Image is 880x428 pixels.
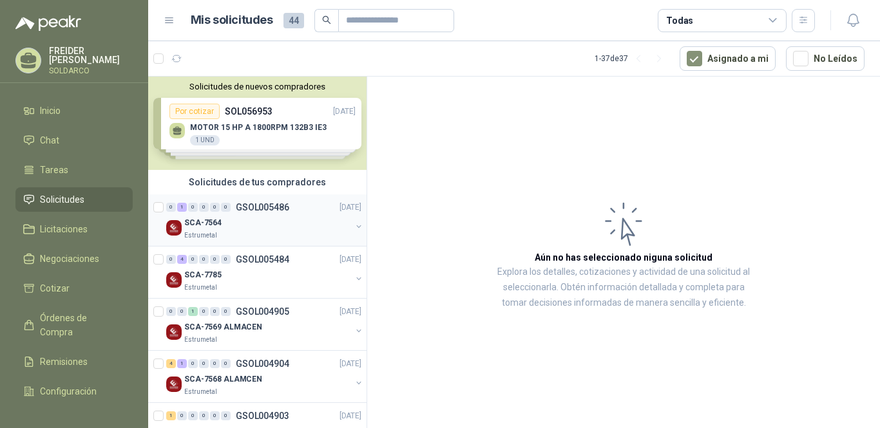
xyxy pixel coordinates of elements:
[210,307,220,316] div: 0
[15,15,81,31] img: Logo peakr
[40,163,68,177] span: Tareas
[535,250,713,265] h3: Aún no has seleccionado niguna solicitud
[15,128,133,153] a: Chat
[40,355,88,369] span: Remisiones
[40,252,99,266] span: Negociaciones
[210,411,220,420] div: 0
[210,203,220,212] div: 0
[40,311,120,339] span: Órdenes de Compra
[184,230,217,241] p: Estrumetal
[148,170,367,194] div: Solicitudes de tus compradores
[221,255,231,264] div: 0
[40,384,97,398] span: Configuración
[666,14,693,28] div: Todas
[236,203,289,212] p: GSOL005486
[496,265,751,311] p: Explora los detalles, cotizaciones y actividad de una solicitud al seleccionarla. Obtén informaci...
[166,272,182,288] img: Company Logo
[166,377,182,392] img: Company Logo
[199,203,209,212] div: 0
[166,304,364,345] a: 0 0 1 0 0 0 GSOL004905[DATE] Company LogoSCA-7569 ALMACENEstrumetal
[199,307,209,316] div: 0
[15,379,133,404] a: Configuración
[184,321,262,333] p: SCA-7569 ALMACEN
[210,255,220,264] div: 0
[680,46,776,71] button: Asignado a mi
[166,252,364,293] a: 0 4 0 0 0 0 GSOL005484[DATE] Company LogoSCA-7785Estrumetal
[166,324,182,340] img: Company Logo
[166,359,176,368] div: 4
[184,335,217,345] p: Estrumetal
[340,358,361,370] p: [DATE]
[236,307,289,316] p: GSOL004905
[15,306,133,344] a: Órdenes de Compra
[15,187,133,212] a: Solicitudes
[177,411,187,420] div: 0
[184,373,262,386] p: SCA-7568 ALAMCEN
[188,359,198,368] div: 0
[236,255,289,264] p: GSOL005484
[340,410,361,422] p: [DATE]
[184,269,222,281] p: SCA-7785
[188,255,198,264] div: 0
[595,48,669,69] div: 1 - 37 de 37
[188,203,198,212] div: 0
[15,217,133,241] a: Licitaciones
[191,11,273,30] h1: Mis solicitudes
[40,133,59,147] span: Chat
[166,255,176,264] div: 0
[184,217,222,229] p: SCA-7564
[184,387,217,397] p: Estrumetal
[40,222,88,236] span: Licitaciones
[786,46,865,71] button: No Leídos
[199,359,209,368] div: 0
[221,411,231,420] div: 0
[188,411,198,420] div: 0
[236,411,289,420] p: GSOL004903
[210,359,220,368] div: 0
[166,356,364,397] a: 4 1 0 0 0 0 GSOL004904[DATE] Company LogoSCA-7568 ALAMCENEstrumetal
[166,220,182,236] img: Company Logo
[340,201,361,214] p: [DATE]
[184,283,217,293] p: Estrumetal
[15,98,133,123] a: Inicio
[283,13,304,28] span: 44
[49,67,133,75] p: SOLDARCO
[166,200,364,241] a: 0 1 0 0 0 0 GSOL005486[DATE] Company LogoSCA-7564Estrumetal
[15,276,133,301] a: Cotizar
[340,306,361,318] p: [DATE]
[340,254,361,266] p: [DATE]
[40,281,70,295] span: Cotizar
[166,203,176,212] div: 0
[166,307,176,316] div: 0
[49,46,133,64] p: FREIDER [PERSON_NAME]
[221,203,231,212] div: 0
[221,359,231,368] div: 0
[199,255,209,264] div: 0
[40,104,61,118] span: Inicio
[188,307,198,316] div: 1
[177,255,187,264] div: 4
[221,307,231,316] div: 0
[177,307,187,316] div: 0
[148,77,367,170] div: Solicitudes de nuevos compradoresPor cotizarSOL056953[DATE] MOTOR 15 HP A 1800RPM 132B3 IE31 UNDP...
[236,359,289,368] p: GSOL004904
[15,349,133,374] a: Remisiones
[177,359,187,368] div: 1
[153,82,361,91] button: Solicitudes de nuevos compradores
[15,158,133,182] a: Tareas
[177,203,187,212] div: 1
[199,411,209,420] div: 0
[166,411,176,420] div: 1
[40,192,84,207] span: Solicitudes
[15,247,133,271] a: Negociaciones
[322,15,331,24] span: search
